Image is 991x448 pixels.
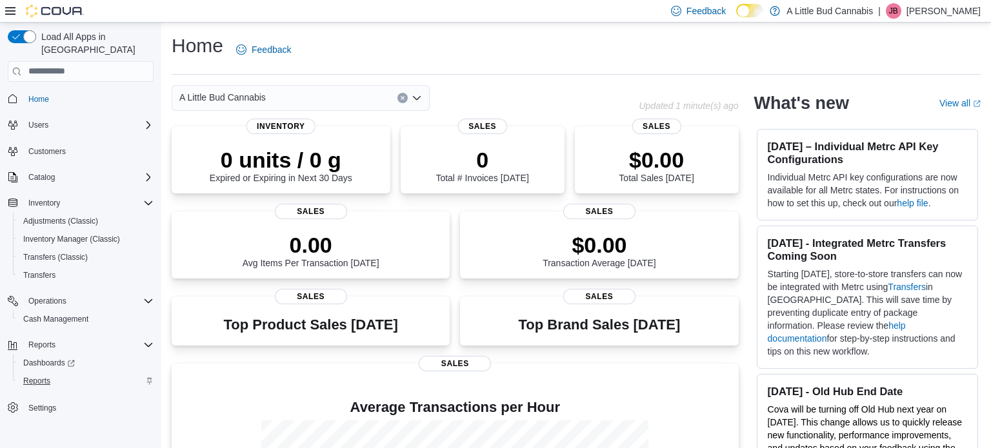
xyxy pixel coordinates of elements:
[736,17,737,18] span: Dark Mode
[28,120,48,130] span: Users
[23,337,61,353] button: Reports
[13,354,159,372] a: Dashboards
[23,399,154,415] span: Settings
[246,119,315,134] span: Inventory
[3,292,159,310] button: Operations
[18,373,154,389] span: Reports
[18,355,80,371] a: Dashboards
[736,4,763,17] input: Dark Mode
[3,90,159,108] button: Home
[182,400,728,415] h4: Average Transactions per Hour
[18,311,94,327] a: Cash Management
[18,311,154,327] span: Cash Management
[210,147,352,173] p: 0 units / 0 g
[28,198,60,208] span: Inventory
[397,93,408,103] button: Clear input
[243,232,379,268] div: Avg Items Per Transaction [DATE]
[13,372,159,390] button: Reports
[23,314,88,324] span: Cash Management
[768,171,967,209] p: Individual Metrc API key configurations are now available for all Metrc states. For instructions ...
[435,147,528,183] div: Total # Invoices [DATE]
[23,195,154,211] span: Inventory
[768,237,967,262] h3: [DATE] - Integrated Metrc Transfers Coming Soon
[23,92,54,107] a: Home
[619,147,694,183] div: Total Sales [DATE]
[768,320,906,344] a: help documentation
[768,268,967,358] p: Starting [DATE], store-to-store transfers can now be integrated with Metrc using in [GEOGRAPHIC_D...
[897,198,928,208] a: help file
[18,268,61,283] a: Transfers
[23,170,60,185] button: Catalog
[28,94,49,104] span: Home
[619,147,694,173] p: $0.00
[23,91,154,107] span: Home
[18,355,154,371] span: Dashboards
[18,231,154,247] span: Inventory Manager (Classic)
[13,230,159,248] button: Inventory Manager (Classic)
[252,43,291,56] span: Feedback
[23,216,98,226] span: Adjustments (Classic)
[243,232,379,258] p: 0.00
[519,317,681,333] h3: Top Brand Sales [DATE]
[23,170,154,185] span: Catalog
[458,119,507,134] span: Sales
[23,117,154,133] span: Users
[13,310,159,328] button: Cash Management
[23,234,120,244] span: Inventory Manager (Classic)
[18,249,154,265] span: Transfers (Classic)
[28,172,55,182] span: Catalog
[28,403,56,413] span: Settings
[13,266,159,284] button: Transfers
[3,194,159,212] button: Inventory
[563,289,636,304] span: Sales
[435,147,528,173] p: 0
[18,373,55,389] a: Reports
[23,358,75,368] span: Dashboards
[179,90,266,105] span: A Little Bud Cannabis
[786,3,873,19] p: A Little Bud Cannabis
[686,5,726,17] span: Feedback
[223,317,397,333] h3: Top Product Sales [DATE]
[768,140,967,166] h3: [DATE] – Individual Metrc API Key Configurations
[878,3,881,19] p: |
[754,93,849,113] h2: What's new
[23,144,71,159] a: Customers
[23,195,65,211] button: Inventory
[23,270,55,280] span: Transfers
[210,147,352,183] div: Expired or Expiring in Next 30 Days
[13,212,159,230] button: Adjustments (Classic)
[632,119,681,134] span: Sales
[18,249,93,265] a: Transfers (Classic)
[18,268,154,283] span: Transfers
[543,232,656,258] p: $0.00
[563,204,636,219] span: Sales
[3,398,159,416] button: Settings
[3,116,159,134] button: Users
[36,30,154,56] span: Load All Apps in [GEOGRAPHIC_DATA]
[18,213,154,229] span: Adjustments (Classic)
[231,37,296,63] a: Feedback
[3,168,159,186] button: Catalog
[886,3,901,19] div: Jayna Bamber
[28,146,66,157] span: Customers
[939,98,981,108] a: View allExternal link
[23,143,154,159] span: Customers
[973,100,981,108] svg: External link
[412,93,422,103] button: Open list of options
[172,33,223,59] h1: Home
[419,356,491,371] span: Sales
[23,293,72,309] button: Operations
[13,248,159,266] button: Transfers (Classic)
[28,340,55,350] span: Reports
[23,293,154,309] span: Operations
[3,142,159,161] button: Customers
[18,231,125,247] a: Inventory Manager (Classic)
[23,337,154,353] span: Reports
[275,204,347,219] span: Sales
[888,282,926,292] a: Transfers
[28,296,66,306] span: Operations
[639,101,738,111] p: Updated 1 minute(s) ago
[23,117,54,133] button: Users
[768,385,967,398] h3: [DATE] - Old Hub End Date
[3,336,159,354] button: Reports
